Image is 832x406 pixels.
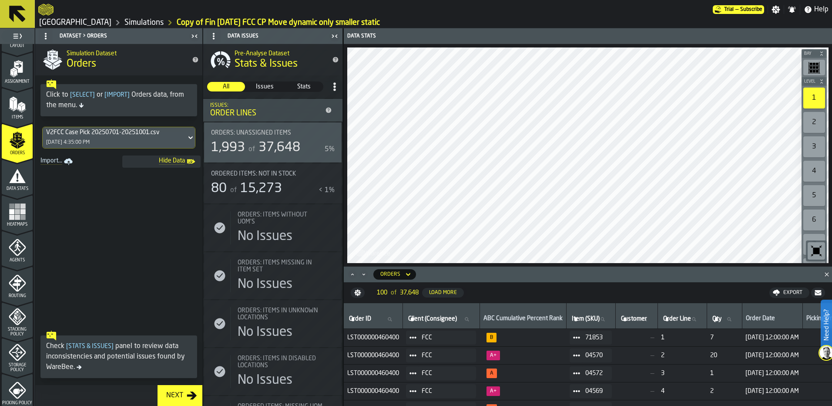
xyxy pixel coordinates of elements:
[126,157,185,166] span: Hide Data
[2,186,33,191] span: Data Stats
[238,211,324,225] span: Orders: Items without UOM's
[710,352,738,359] span: 20
[46,90,191,111] div: Click to or Orders data, from the menu.
[806,240,827,261] div: button-toolbar-undefined
[240,182,282,195] span: 15,273
[803,210,825,230] div: 6
[238,355,324,369] span: Orders: Items in Disabled locations
[802,232,827,257] div: button-toolbar-undefined
[2,231,33,266] li: menu Agents
[822,270,832,279] button: Close
[188,31,201,41] label: button-toggle-Close me
[711,314,738,325] input: label
[400,289,419,296] span: 37,648
[661,388,703,395] span: 4
[2,88,33,123] li: menu Items
[319,185,335,196] div: < 1%
[745,388,799,395] span: [DATE] 12:00:00 AM
[38,17,829,28] nav: Breadcrumb
[329,31,341,41] label: button-toggle-Close me
[204,300,342,347] div: stat-Orders: Items in Unknown locations
[347,270,358,279] button: Maximize
[346,33,589,39] div: Data Stats
[211,170,335,177] div: Title
[204,122,342,162] div: stat-Orders: Unassigned Items
[211,140,245,156] div: 1,993
[663,315,691,322] span: label
[359,270,369,279] button: Minimize
[204,348,342,395] div: stat-Orders: Items in Disabled locations
[710,334,738,341] span: 7
[347,334,399,341] span: LST000000460400
[203,44,342,75] div: title-Stats & Issues
[784,5,800,14] label: button-toggle-Notifications
[803,136,825,157] div: 3
[800,4,832,15] label: button-toggle-Help
[68,92,97,98] span: Select
[803,112,825,133] div: 2
[661,352,703,359] span: 2
[122,156,201,168] a: toggle-dataset-table-Hide Data
[2,363,33,372] span: Storage Policy
[46,139,90,145] div: [DATE] 4:35:00 PM
[661,370,703,377] span: 3
[39,18,111,27] a: link-to-/wh/i/b8e8645a-5c77-43f4-8135-27e3a4d97801
[422,370,469,377] span: FCC
[238,325,292,340] div: No Issues
[486,386,500,396] span: 32%
[619,370,654,377] span: —
[238,229,292,244] div: No Issues
[2,338,33,373] li: menu Storage Policy
[2,52,33,87] li: menu Assignment
[745,334,799,341] span: [DATE] 12:00:00 AM
[93,92,95,98] span: ]
[2,267,33,301] li: menu Routing
[802,86,827,110] div: button-toolbar-undefined
[347,388,399,395] span: LST000000460400
[35,44,202,75] div: title-Orders
[177,18,380,27] a: link-to-/wh/i/b8e8645a-5c77-43f4-8135-27e3a4d97801/simulations/ae802264-44be-4447-9a76-ed58755d271a
[248,146,255,153] span: of
[64,343,115,349] span: Stats & Issues
[235,57,298,71] span: Stats & Issues
[768,5,784,14] label: button-toggle-Settings
[67,48,185,57] h2: Sub Title
[2,327,33,337] span: Stacking Policy
[2,222,33,227] span: Heatmaps
[2,115,33,120] span: Items
[710,388,738,395] span: 2
[235,48,325,57] h2: Sub Title
[422,288,464,298] button: button-Load More
[619,388,654,395] span: —
[570,314,612,325] input: label
[204,252,342,299] div: stat-Orders: Items missing in Item Set
[2,124,33,159] li: menu Orders
[710,370,738,377] span: 1
[802,159,827,183] div: button-toolbar-undefined
[211,129,291,136] span: Orders: Unassigned Items
[803,185,825,206] div: 5
[2,17,33,51] li: menu Layout
[67,57,96,71] span: Orders
[103,92,131,98] span: Import
[347,352,399,359] span: LST000000460400
[585,388,605,395] span: 04569
[210,102,322,108] div: Issues:
[207,81,245,92] label: button-switch-multi-All
[724,7,734,13] span: Trial
[238,355,335,369] div: Title
[713,5,764,14] a: link-to-/wh/i/b8e8645a-5c77-43f4-8135-27e3a4d97801/pricing/
[486,369,497,378] span: 60%
[422,352,469,359] span: FCC
[46,129,183,136] div: DropdownMenuValue-dabe3a04-ed6c-44dd-a3dd-1bd5e855dda0
[380,271,400,277] div: DropdownMenuValue-orders
[483,315,563,324] div: ABC Cumulative Percent Rank
[230,187,237,194] span: of
[802,110,827,135] div: button-toolbar-undefined
[661,334,703,341] span: 1
[802,208,827,232] div: button-toolbar-undefined
[238,307,335,321] div: Title
[285,81,323,92] label: button-switch-multi-Stats
[127,92,130,98] span: ]
[38,2,54,17] a: logo-header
